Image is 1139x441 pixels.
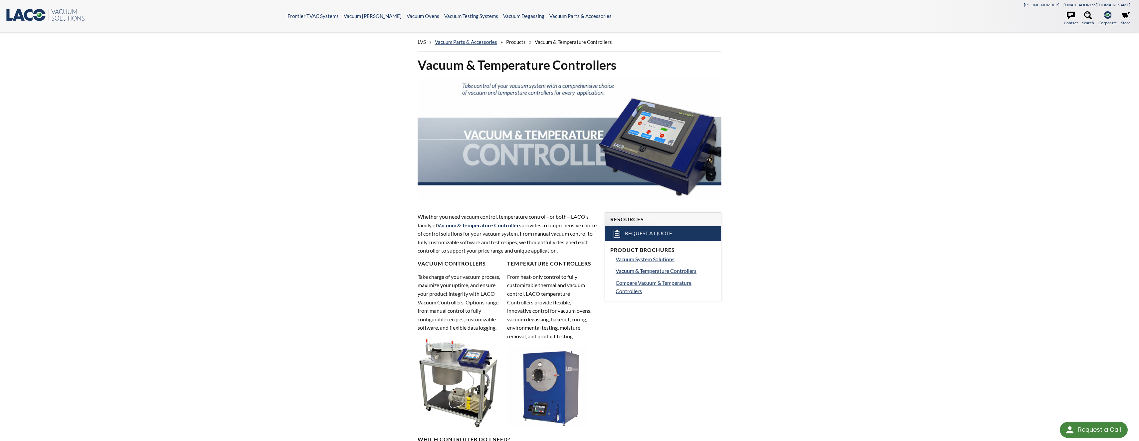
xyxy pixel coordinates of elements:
img: Header showing Vacuum & Temp Controller [418,78,722,200]
span: LVS [418,39,426,45]
a: Vacuum [PERSON_NAME] [344,13,402,19]
p: Take charge of your vacuum process, maximize your uptime, and ensure your product integrity with ... [418,273,503,332]
span: Vacuum System Solutions [616,256,674,262]
img: Vacuum Oven with controller image [507,346,588,427]
p: Whether you need vacuum control, temperature control—or both—LACO’s family of provides a comprehe... [418,212,597,255]
p: From heat-only control to fully customizable thermal and vacuum control, LACO temperature Control... [507,273,593,341]
a: Vacuum & Temperature Controllers [616,267,716,275]
a: Search [1082,11,1094,26]
span: Products [506,39,526,45]
h4: Vacuum Controllers [418,260,503,267]
a: Vacuum System Solutions [616,255,716,264]
span: Vacuum & Temperature Controllers [616,268,696,274]
a: Compare Vacuum & Temperature Controllers [616,278,716,295]
a: [EMAIL_ADDRESS][DOMAIN_NAME] [1063,2,1130,7]
div: Request a Call [1060,422,1128,438]
a: Request a Quote [605,226,721,241]
h4: Resources [610,216,716,223]
span: Corporate [1098,20,1117,26]
div: Request a Call [1078,422,1121,437]
a: Vacuum Testing Systems [444,13,498,19]
span: Request a Quote [625,230,672,237]
a: Vacuum Degassing [503,13,544,19]
a: Contact [1064,11,1078,26]
img: round button [1064,425,1075,435]
strong: Vacuum & Temperature Controllers [437,222,521,228]
h1: Vacuum & Temperature Controllers [418,57,722,73]
img: Custom Vacuum System with controller image [418,337,499,428]
a: Vacuum Parts & Accessories [435,39,497,45]
a: [PHONE_NUMBER] [1024,2,1059,7]
h4: Temperature Controllers [507,260,593,267]
a: Store [1121,11,1130,26]
span: Vacuum & Temperature Controllers [535,39,612,45]
a: Vacuum Parts & Accessories [549,13,612,19]
div: » » » [418,33,722,52]
span: Compare Vacuum & Temperature Controllers [616,279,691,294]
h4: Product Brochures [610,247,716,254]
a: Vacuum Ovens [407,13,439,19]
a: Frontier TVAC Systems [287,13,339,19]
